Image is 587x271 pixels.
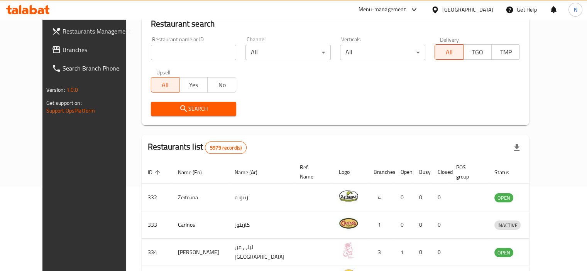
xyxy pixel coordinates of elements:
span: Search [157,104,230,114]
span: Yes [183,79,205,91]
td: [PERSON_NAME] [172,239,228,266]
span: TMP [495,47,517,58]
button: All [435,44,463,60]
td: Carinos [172,211,228,239]
div: Total records count [205,141,247,154]
button: TGO [463,44,492,60]
td: زيتونة [228,184,294,211]
div: Menu-management [359,5,406,14]
td: 332 [142,184,172,211]
th: Busy [413,160,431,184]
span: POS group [456,163,479,181]
span: Ref. Name [300,163,323,181]
span: Name (Ar) [235,168,267,177]
span: Branches [63,45,134,54]
span: OPEN [494,194,513,202]
a: Search Branch Phone [46,59,140,77]
label: Delivery [440,37,459,42]
span: TGO [467,47,489,58]
label: Upsell [156,69,171,75]
span: Search Branch Phone [63,64,134,73]
div: OPEN [494,193,513,202]
span: ID [148,168,162,177]
span: 5979 record(s) [205,144,246,151]
th: Open [394,160,413,184]
td: 1 [394,239,413,266]
div: Export file [507,138,526,157]
span: OPEN [494,248,513,257]
div: All [340,45,425,60]
td: Zeitouna [172,184,228,211]
input: Search for restaurant name or ID.. [151,45,236,60]
a: Branches [46,40,140,59]
span: N [573,5,577,14]
span: No [211,79,233,91]
span: Version: [46,85,65,95]
img: Carinos [339,214,358,233]
td: 0 [413,211,431,239]
span: All [154,79,176,91]
td: 0 [431,239,450,266]
span: INACTIVE [494,221,521,230]
div: All [245,45,331,60]
span: Restaurants Management [63,27,134,36]
h2: Restaurants list [148,141,247,154]
td: 1 [367,211,394,239]
td: 334 [142,239,172,266]
th: Branches [367,160,394,184]
td: 0 [394,184,413,211]
td: 4 [367,184,394,211]
button: Yes [179,77,208,93]
td: ليلى من [GEOGRAPHIC_DATA] [228,239,294,266]
td: 0 [413,239,431,266]
td: 3 [367,239,394,266]
td: كارينوز [228,211,294,239]
span: Get support on: [46,98,82,108]
h2: Restaurant search [151,18,520,30]
span: Status [494,168,519,177]
button: No [207,77,236,93]
a: Support.OpsPlatform [46,106,95,116]
img: Zeitouna [339,186,358,205]
th: Logo [333,160,367,184]
td: 0 [431,184,450,211]
button: All [151,77,179,93]
td: 0 [413,184,431,211]
button: TMP [491,44,520,60]
a: Restaurants Management [46,22,140,40]
td: 0 [394,211,413,239]
button: Search [151,102,236,116]
span: 1.0.0 [66,85,78,95]
span: All [438,47,460,58]
td: 333 [142,211,172,239]
span: Name (En) [178,168,212,177]
div: [GEOGRAPHIC_DATA] [442,5,493,14]
img: Leila Min Lebnan [339,241,358,260]
th: Closed [431,160,450,184]
td: 0 [431,211,450,239]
